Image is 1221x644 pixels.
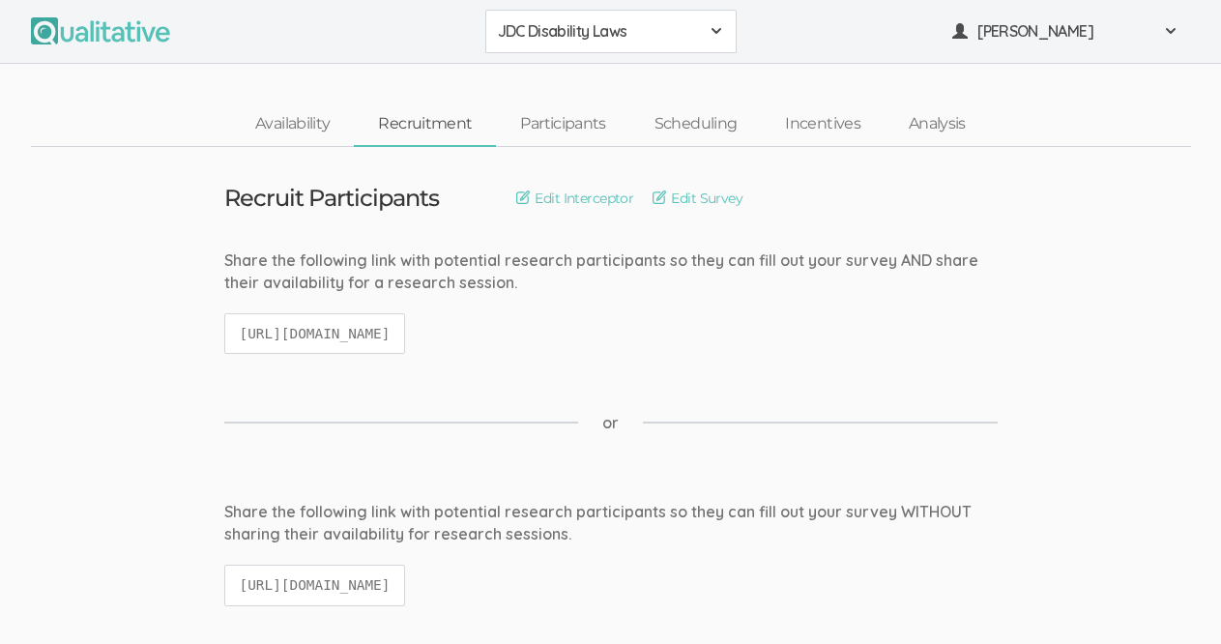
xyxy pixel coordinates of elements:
button: [PERSON_NAME] [940,10,1191,53]
a: Availability [231,103,354,145]
div: Share the following link with potential research participants so they can fill out your survey AN... [224,249,998,294]
h3: Recruit Participants [224,186,440,211]
a: Edit Survey [653,188,742,209]
span: [PERSON_NAME] [977,20,1151,43]
img: Qualitative [31,17,170,44]
code: [URL][DOMAIN_NAME] [224,565,406,606]
a: Analysis [885,103,990,145]
iframe: Chat Widget [1124,551,1221,644]
a: Recruitment [354,103,496,145]
a: Participants [496,103,629,145]
div: Share the following link with potential research participants so they can fill out your survey WI... [224,501,998,545]
a: Edit Interceptor [516,188,633,209]
code: [URL][DOMAIN_NAME] [224,313,406,355]
a: Scheduling [630,103,762,145]
button: JDC Disability Laws [485,10,737,53]
span: or [602,412,619,434]
span: JDC Disability Laws [498,20,699,43]
a: Incentives [761,103,885,145]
